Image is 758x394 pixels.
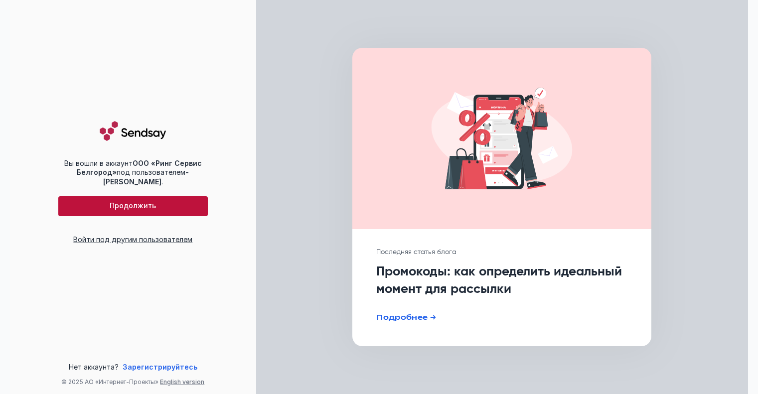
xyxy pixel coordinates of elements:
img: cover image [422,80,582,197]
b: ООО «Ринг Сервис Белгород» [77,159,202,176]
div: Вы вошли в аккаунт под пользователем . [58,159,208,186]
button: English version [160,378,204,386]
a: Войти под другим пользователем [73,235,192,244]
span: Продолжить [110,202,156,210]
button: Продолжить [58,196,208,216]
h1: Промокоды: как определить идеальный момент для рассылки [376,263,627,298]
b: -[PERSON_NAME] [103,168,189,185]
a: Зарегистрируйтесь [123,362,197,372]
span: Нет аккаунта? [69,362,119,372]
div: © 2025 АО «Интернет-Проекты» [10,378,256,386]
a: Подробнее → [376,313,436,321]
span: Последняя статья блога [376,249,456,256]
span: Зарегистрируйтесь [123,363,197,371]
